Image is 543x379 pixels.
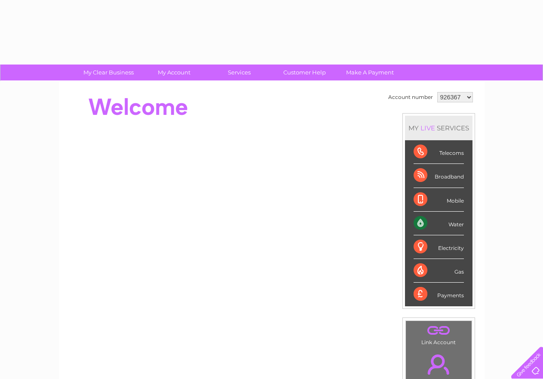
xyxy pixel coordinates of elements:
div: LIVE [419,124,437,132]
a: My Account [138,65,209,80]
div: Telecoms [414,140,464,164]
div: Broadband [414,164,464,188]
a: Customer Help [269,65,340,80]
div: Water [414,212,464,235]
td: Link Account [405,320,472,348]
div: Gas [414,259,464,283]
div: MY SERVICES [405,116,472,140]
a: Make A Payment [334,65,405,80]
div: Mobile [414,188,464,212]
a: Services [204,65,275,80]
td: Account number [386,90,435,105]
div: Electricity [414,235,464,259]
a: . [408,323,469,338]
div: Payments [414,283,464,306]
a: My Clear Business [73,65,144,80]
